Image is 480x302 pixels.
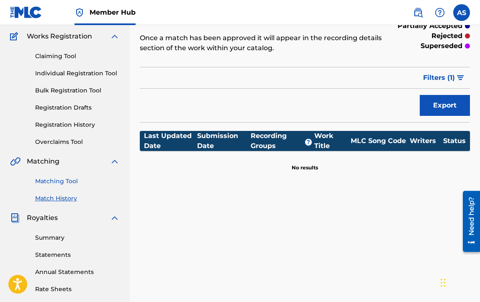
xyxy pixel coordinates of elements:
div: Status [443,136,466,146]
p: Once a match has been approved it will appear in the recording details section of the work within... [140,33,394,53]
a: Individual Registration Tool [35,69,120,78]
a: Registration History [35,120,120,129]
a: Bulk Registration Tool [35,86,120,95]
p: superseded [421,41,462,51]
img: help [435,8,445,18]
div: Recording Groups [251,131,315,151]
p: rejected [431,31,462,41]
span: Member Hub [90,8,136,17]
a: Summary [35,233,120,242]
a: Claiming Tool [35,52,120,61]
a: Annual Statements [35,268,120,276]
span: ? [305,139,312,146]
p: partially accepted [398,21,462,31]
a: Statements [35,251,120,259]
a: Matching Tool [35,177,120,186]
button: Filters (1) [418,67,470,88]
div: Submission Date [197,131,250,151]
a: Public Search [410,4,426,21]
img: Works Registration [10,31,21,41]
iframe: Chat Widget [438,262,480,302]
a: Match History [35,194,120,203]
div: Drag [441,270,446,295]
div: User Menu [453,4,470,21]
span: Royalties [27,213,58,223]
img: filter [457,75,464,80]
button: Export [420,95,470,116]
div: Writers [410,136,443,146]
img: expand [110,31,120,41]
img: MLC Logo [10,6,42,18]
div: MLC Song Code [347,136,410,146]
span: Filters ( 1 ) [423,73,455,83]
span: Works Registration [27,31,92,41]
a: Rate Sheets [35,285,120,294]
img: Top Rightsholder [74,8,85,18]
a: Overclaims Tool [35,138,120,146]
p: No results [292,154,318,171]
img: Matching [10,156,21,166]
div: Work Title [314,131,347,151]
img: expand [110,213,120,223]
span: Matching [27,156,59,166]
div: Last Updated Date [144,131,197,151]
div: Help [431,4,448,21]
img: search [413,8,423,18]
a: Registration Drafts [35,103,120,112]
img: expand [110,156,120,166]
iframe: Resource Center [457,187,480,255]
img: Royalties [10,213,20,223]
